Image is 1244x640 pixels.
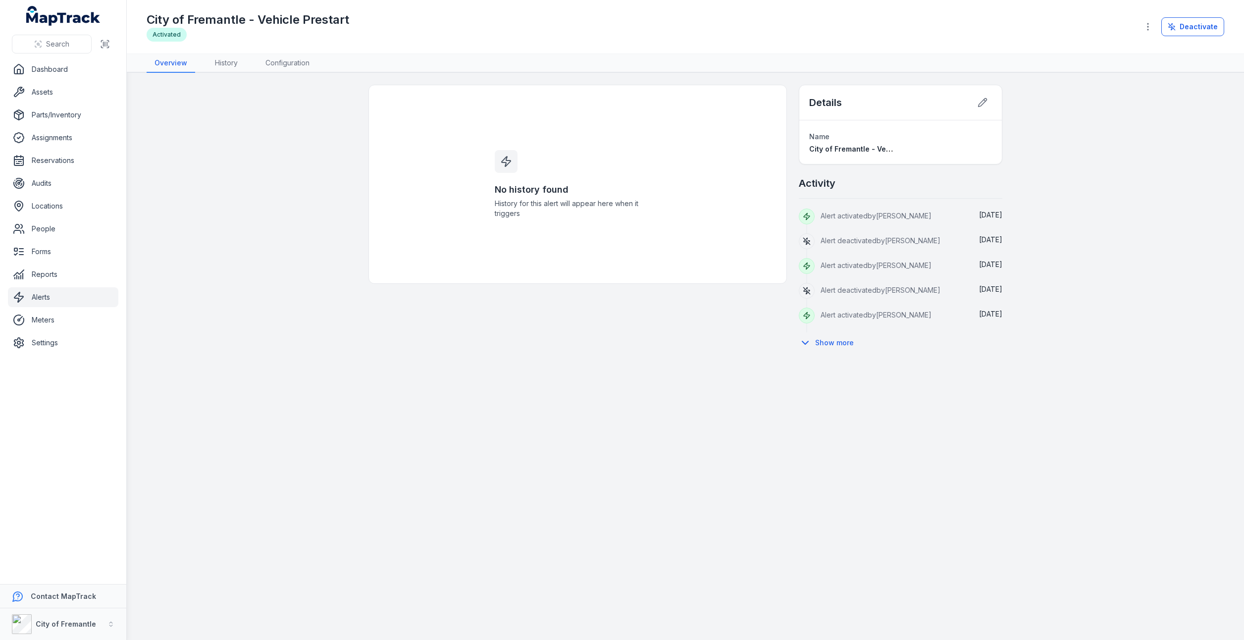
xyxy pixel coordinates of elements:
button: Deactivate [1161,17,1224,36]
a: Forms [8,242,118,262]
span: Alert activated by [PERSON_NAME] [821,212,932,220]
a: Alerts [8,287,118,307]
span: Name [809,132,829,141]
a: Settings [8,333,118,353]
a: Dashboard [8,59,118,79]
span: Alert activated by [PERSON_NAME] [821,261,932,269]
time: 15/10/2025, 3:22:38 pm [979,211,1002,219]
h1: City of Fremantle - Vehicle Prestart [147,12,349,28]
span: Alert deactivated by [PERSON_NAME] [821,286,940,294]
a: Configuration [258,54,317,73]
span: [DATE] [979,211,1002,219]
a: Reports [8,265,118,284]
a: Locations [8,196,118,216]
span: City of Fremantle - Vehicle Prestart [809,145,933,153]
time: 15/10/2025, 3:06:58 pm [979,285,1002,293]
a: Overview [147,54,195,73]
button: Search [12,35,92,53]
time: 15/10/2025, 3:07:38 pm [979,260,1002,268]
a: Audits [8,173,118,193]
span: Search [46,39,69,49]
span: [DATE] [979,260,1002,268]
h2: Activity [799,176,835,190]
button: Show more [799,332,860,353]
span: History for this alert will appear here when it triggers [495,199,661,218]
strong: Contact MapTrack [31,592,96,600]
a: Meters [8,310,118,330]
a: Assignments [8,128,118,148]
a: Assets [8,82,118,102]
span: Alert deactivated by [PERSON_NAME] [821,236,940,245]
div: Activated [147,28,187,42]
a: MapTrack [26,6,101,26]
span: [DATE] [979,285,1002,293]
time: 15/10/2025, 2:38:34 pm [979,310,1002,318]
h2: Details [809,96,842,109]
a: People [8,219,118,239]
span: [DATE] [979,310,1002,318]
strong: City of Fremantle [36,620,96,628]
time: 15/10/2025, 3:22:24 pm [979,235,1002,244]
a: Reservations [8,151,118,170]
a: Parts/Inventory [8,105,118,125]
span: [DATE] [979,235,1002,244]
h3: No history found [495,183,661,197]
span: Alert activated by [PERSON_NAME] [821,311,932,319]
a: History [207,54,246,73]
